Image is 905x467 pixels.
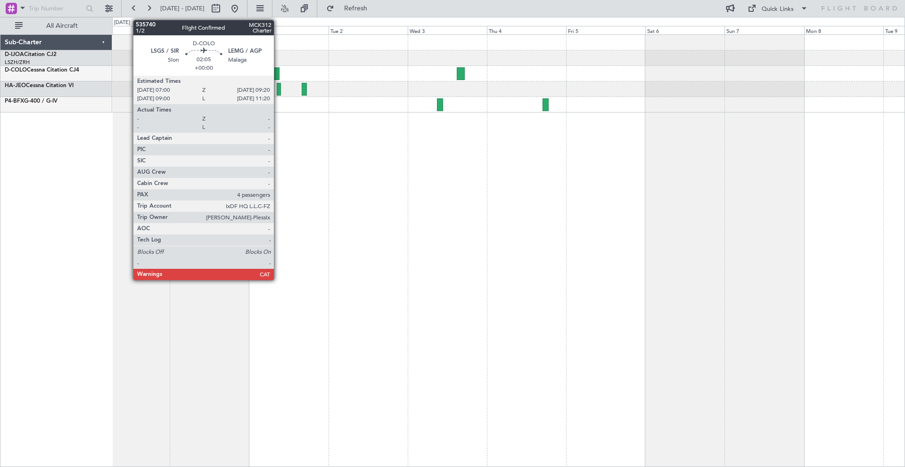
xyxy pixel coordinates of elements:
span: P4-BFX [5,98,24,104]
input: Trip Number [29,1,83,16]
button: Refresh [322,1,378,16]
div: [DATE] [114,19,130,27]
div: Sun 7 [724,26,804,34]
button: All Aircraft [10,18,102,33]
div: Sat 30 [90,26,170,34]
span: D-COLO [5,67,27,73]
div: Thu 4 [487,26,566,34]
div: [DATE] [250,19,266,27]
a: HA-JEOCessna Citation VI [5,83,74,89]
div: Fri 5 [566,26,645,34]
a: D-IJOACitation CJ2 [5,52,57,57]
span: All Aircraft [25,23,99,29]
span: Refresh [336,5,376,12]
button: Quick Links [743,1,813,16]
div: Tue 2 [329,26,408,34]
div: Sun 31 [170,26,249,34]
a: D-COLOCessna Citation CJ4 [5,67,79,73]
span: D-IJOA [5,52,24,57]
div: Wed 3 [408,26,487,34]
span: [DATE] - [DATE] [160,4,205,13]
div: Mon 1 [249,26,328,34]
a: LSZH/ZRH [5,59,30,66]
div: Mon 8 [804,26,883,34]
a: P4-BFXG-400 / G-IV [5,98,58,104]
div: Quick Links [762,5,794,14]
span: HA-JEO [5,83,26,89]
div: Sat 6 [645,26,724,34]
